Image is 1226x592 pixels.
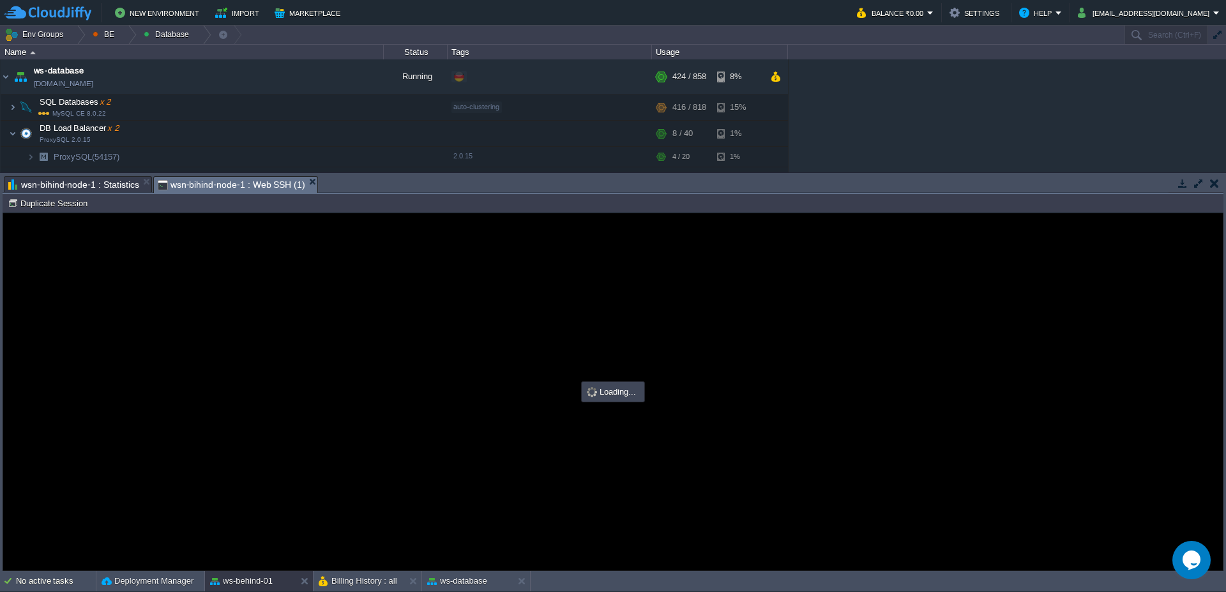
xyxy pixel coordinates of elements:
div: 1% [717,167,759,187]
img: AMDAwAAAACH5BAEAAAAALAAAAAABAAEAAAICRAEAOw== [34,147,52,167]
button: Balance ₹0.00 [857,5,927,20]
span: x 2 [98,97,111,107]
button: BE [93,26,119,43]
img: AMDAwAAAACH5BAEAAAAALAAAAAABAAEAAAICRAEAOw== [17,95,35,120]
span: ProxySQL [52,151,121,162]
button: Duplicate Session [8,197,91,209]
span: wsn-bihind-node-1 : Statistics [8,177,139,192]
button: Settings [950,5,1003,20]
img: AMDAwAAAACH5BAEAAAAALAAAAAABAAEAAAICRAEAOw== [9,121,17,146]
a: DB Load Balancerx 2ProxySQL 2.0.15 [38,123,121,133]
span: ProxySQL 2.0.15 [40,136,91,144]
div: Status [384,45,447,59]
a: ws-database [34,65,84,77]
div: Usage [653,45,787,59]
img: AMDAwAAAACH5BAEAAAAALAAAAAABAAEAAAICRAEAOw== [27,167,34,187]
button: Marketplace [275,5,344,20]
button: ws-behind-01 [210,575,273,588]
div: No active tasks [16,571,96,591]
button: Deployment Manager [102,575,193,588]
div: Name [1,45,383,59]
div: 8% [717,59,759,94]
img: AMDAwAAAACH5BAEAAAAALAAAAAABAAEAAAICRAEAOw== [17,121,35,146]
img: AMDAwAAAACH5BAEAAAAALAAAAAABAAEAAAICRAEAOw== [1,59,11,94]
img: AMDAwAAAACH5BAEAAAAALAAAAAABAAEAAAICRAEAOw== [30,51,36,54]
button: Billing History : all [319,575,397,588]
img: AMDAwAAAACH5BAEAAAAALAAAAAABAAEAAAICRAEAOw== [34,167,52,187]
div: 1% [717,121,759,146]
span: MySQL CE 8.0.22 [38,110,106,117]
div: Loading... [583,383,643,400]
button: Env Groups [4,26,68,43]
div: 8 / 40 [672,121,693,146]
button: New Environment [115,5,203,20]
div: 424 / 858 [672,59,706,94]
div: 416 / 818 [672,95,706,120]
div: 4 / 20 [672,147,690,167]
div: Tags [448,45,651,59]
button: Help [1019,5,1056,20]
span: x 2 [106,123,119,133]
div: 4 / 20 [672,167,690,187]
a: SQL Databasesx 2MySQL CE 8.0.22 [38,97,112,107]
div: Running [384,59,448,94]
span: auto-clustering [453,103,499,110]
span: 2.0.15 [453,152,473,160]
img: CloudJiffy [4,5,91,21]
span: SQL Databases [38,96,112,107]
span: DB Load Balancer [38,123,121,133]
div: 15% [717,95,759,120]
span: wsn-bihind-node-1 : Web SSH (1) [158,177,306,193]
img: AMDAwAAAACH5BAEAAAAALAAAAAABAAEAAAICRAEAOw== [9,95,17,120]
button: ws-database [427,575,487,588]
img: AMDAwAAAACH5BAEAAAAALAAAAAABAAEAAAICRAEAOw== [11,59,29,94]
span: (54157) [92,152,119,162]
span: [DOMAIN_NAME] [34,77,93,90]
iframe: chat widget [1172,541,1213,579]
a: ProxySQL(54157) [52,151,121,162]
button: Import [215,5,263,20]
button: Database [144,26,193,43]
div: 1% [717,147,759,167]
button: [EMAIL_ADDRESS][DOMAIN_NAME] [1078,5,1213,20]
img: AMDAwAAAACH5BAEAAAAALAAAAAABAAEAAAICRAEAOw== [27,147,34,167]
a: ProxySQL [52,172,121,183]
